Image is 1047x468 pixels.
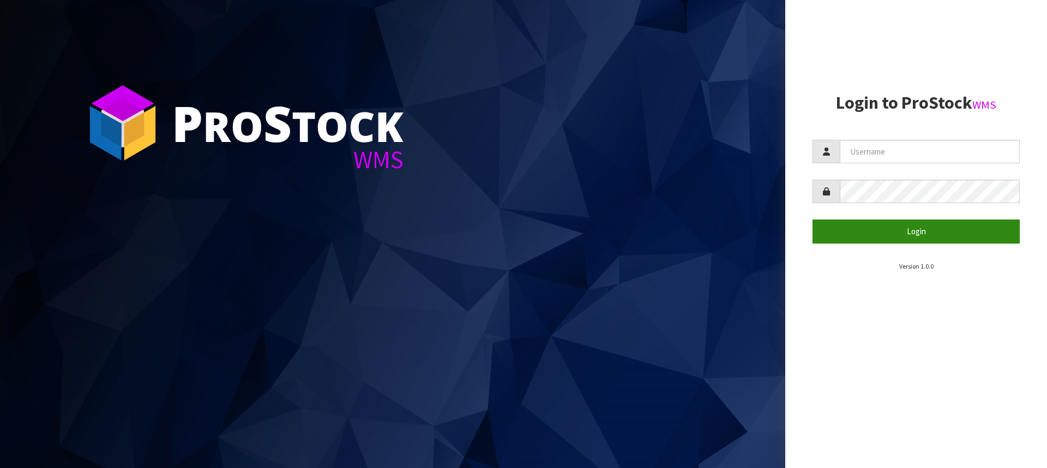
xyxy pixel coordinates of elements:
small: WMS [972,98,996,112]
button: Login [813,220,1020,243]
span: P [172,90,203,156]
input: Username [840,140,1020,163]
div: WMS [172,147,404,172]
div: ro tock [172,98,404,147]
small: Version 1.0.0 [899,262,934,270]
span: S [263,90,292,156]
h2: Login to ProStock [813,93,1020,112]
img: ProStock Cube [82,82,164,164]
